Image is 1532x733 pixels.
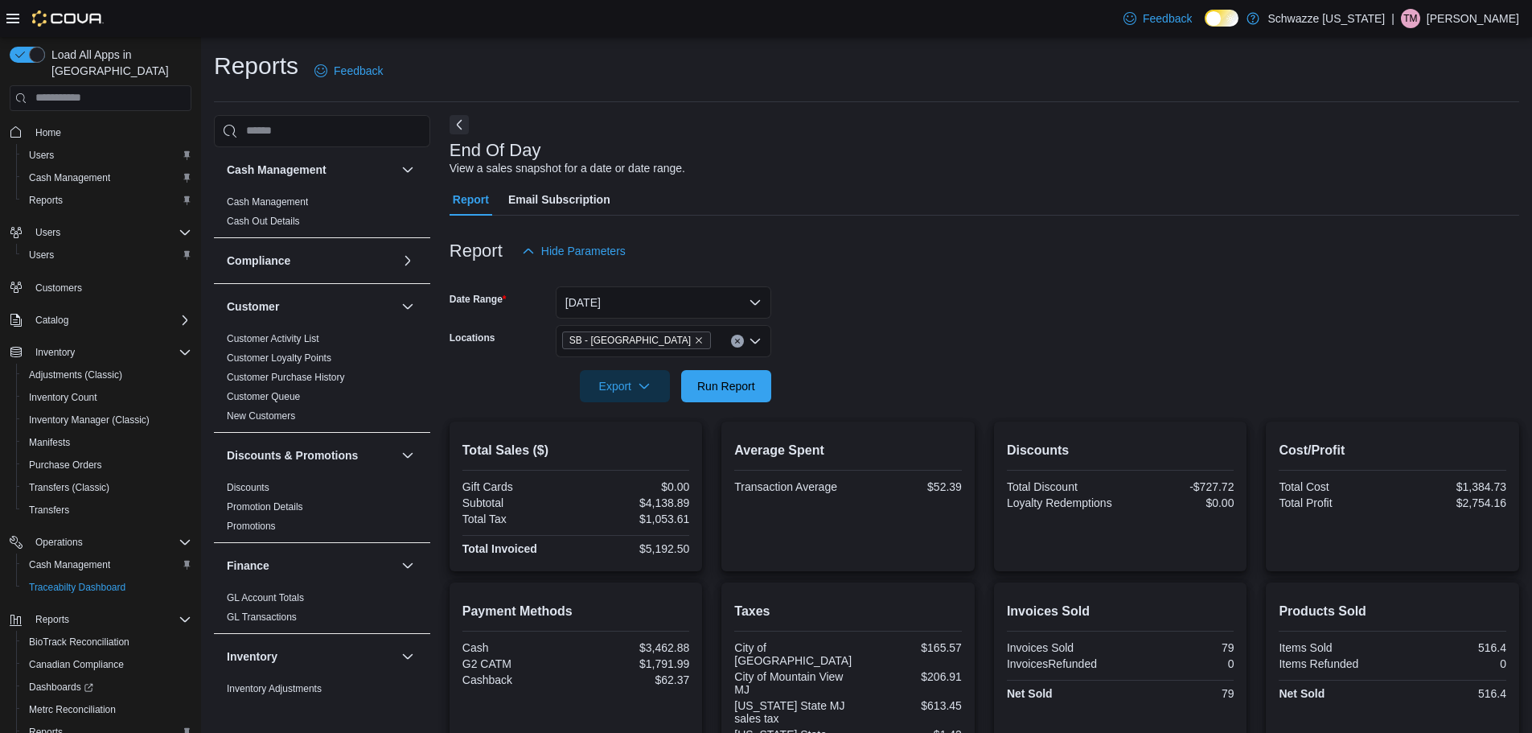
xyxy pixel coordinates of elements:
[214,329,430,432] div: Customer
[23,365,191,385] span: Adjustments (Classic)
[16,499,198,521] button: Transfers
[579,641,689,654] div: $3,462.88
[16,454,198,476] button: Purchase Orders
[227,352,331,364] span: Customer Loyalty Points
[1403,9,1417,28] span: TM
[579,673,689,686] div: $62.37
[29,581,125,594] span: Traceabilty Dashboard
[227,592,304,603] a: GL Account Totals
[1396,687,1506,700] div: 516.4
[462,657,573,670] div: G2 CATM
[23,168,191,187] span: Cash Management
[1279,441,1506,460] h2: Cost/Profit
[23,578,191,597] span: Traceabilty Dashboard
[23,500,191,520] span: Transfers
[1279,602,1506,621] h2: Products Sold
[29,122,191,142] span: Home
[16,676,198,698] a: Dashboards
[1117,2,1198,35] a: Feedback
[16,386,198,409] button: Inventory Count
[3,276,198,299] button: Customers
[579,657,689,670] div: $1,791.99
[450,141,541,160] h3: End Of Day
[450,241,503,261] h3: Report
[227,332,319,345] span: Customer Activity List
[398,251,417,270] button: Compliance
[23,555,191,574] span: Cash Management
[29,311,191,330] span: Catalog
[29,533,191,552] span: Operations
[1007,641,1117,654] div: Invoices Sold
[16,698,198,721] button: Metrc Reconciliation
[29,414,150,426] span: Inventory Manager (Classic)
[23,677,191,697] span: Dashboards
[3,309,198,331] button: Catalog
[462,513,573,525] div: Total Tax
[23,655,191,674] span: Canadian Compliance
[23,655,130,674] a: Canadian Compliance
[29,123,68,142] a: Home
[35,613,69,626] span: Reports
[32,10,104,27] img: Cova
[23,191,69,210] a: Reports
[227,591,304,604] span: GL Account Totals
[227,682,322,695] span: Inventory Adjustments
[35,346,75,359] span: Inventory
[29,481,109,494] span: Transfers (Classic)
[1123,657,1234,670] div: 0
[227,649,395,665] button: Inventory
[35,536,83,549] span: Operations
[3,608,198,631] button: Reports
[23,455,191,475] span: Purchase Orders
[35,314,68,327] span: Catalog
[227,410,295,422] a: New Customers
[734,641,852,667] div: City of [GEOGRAPHIC_DATA]
[29,558,110,571] span: Cash Management
[227,196,308,208] span: Cash Management
[35,226,60,239] span: Users
[227,371,345,384] span: Customer Purchase History
[29,149,54,162] span: Users
[227,196,308,208] a: Cash Management
[697,378,755,394] span: Run Report
[1143,10,1192,27] span: Feedback
[29,681,93,694] span: Dashboards
[227,299,279,315] h3: Customer
[29,171,110,184] span: Cash Management
[453,183,489,216] span: Report
[1123,641,1234,654] div: 79
[515,235,632,267] button: Hide Parameters
[227,299,395,315] button: Customer
[1123,480,1234,493] div: -$727.72
[1279,641,1389,654] div: Items Sold
[3,221,198,244] button: Users
[23,388,191,407] span: Inventory Count
[29,278,191,298] span: Customers
[29,436,70,449] span: Manifests
[852,670,962,683] div: $206.91
[29,636,129,649] span: BioTrack Reconciliation
[1007,480,1117,493] div: Total Discount
[29,610,191,629] span: Reports
[45,47,191,79] span: Load All Apps in [GEOGRAPHIC_DATA]
[398,160,417,179] button: Cash Management
[16,144,198,167] button: Users
[227,683,322,694] a: Inventory Adjustments
[227,253,290,269] h3: Compliance
[23,191,191,210] span: Reports
[227,501,303,513] a: Promotion Details
[23,146,60,165] a: Users
[3,121,198,144] button: Home
[29,223,191,242] span: Users
[23,632,191,652] span: BioTrack Reconciliation
[852,699,962,712] div: $613.45
[227,215,300,228] span: Cash Out Details
[227,482,269,493] a: Discounts
[556,286,771,319] button: [DATE]
[23,410,191,430] span: Inventory Manager (Classic)
[227,520,276,533] span: Promotions
[3,531,198,554] button: Operations
[23,700,122,719] a: Metrc Reconciliation
[1396,657,1506,670] div: 0
[214,478,430,542] div: Discounts & Promotions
